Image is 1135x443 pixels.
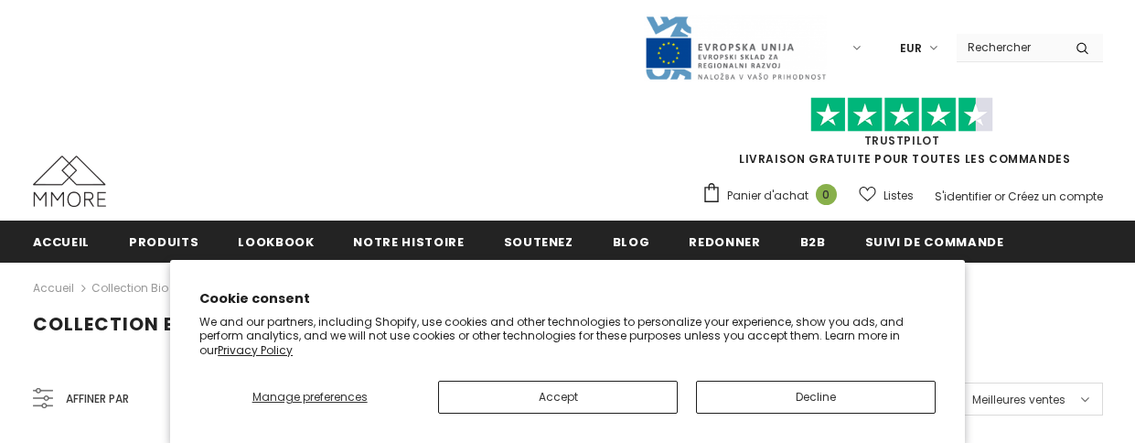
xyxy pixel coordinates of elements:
button: Manage preferences [199,381,420,414]
a: Lookbook [238,221,314,262]
a: Panier d'achat 0 [701,182,846,210]
span: Affiner par [66,389,129,409]
span: or [994,189,1005,204]
span: soutenez [504,233,573,251]
h2: Cookie consent [199,289,936,308]
span: Produits [129,233,198,251]
span: Manage preferences [252,389,368,405]
span: Redonner [689,233,760,251]
button: Accept [438,381,678,414]
span: Notre histoire [353,233,464,251]
a: Listes [859,179,914,211]
button: Decline [696,381,936,414]
a: Redonner [689,221,760,262]
span: LIVRAISON GRATUITE POUR TOUTES LES COMMANDES [701,105,1103,167]
span: Meilleures ventes [972,391,1065,409]
img: Faites confiance aux étoiles pilotes [810,97,993,133]
a: soutenez [504,221,573,262]
input: Search Site [957,34,1062,60]
a: Collection Bio [91,280,168,296]
a: TrustPilot [864,133,940,148]
a: Accueil [33,277,74,299]
span: EUR [900,39,922,58]
span: Collection Bio [33,311,198,337]
a: Produits [129,221,198,262]
a: Suivi de commande [865,221,1004,262]
a: Notre histoire [353,221,464,262]
img: Javni Razpis [644,15,827,81]
p: We and our partners, including Shopify, use cookies and other technologies to personalize your ex... [199,315,936,358]
span: Lookbook [238,233,314,251]
a: Javni Razpis [644,39,827,55]
a: Privacy Policy [218,342,293,358]
span: 0 [816,184,837,205]
span: Suivi de commande [865,233,1004,251]
span: Listes [883,187,914,205]
a: B2B [800,221,826,262]
span: Accueil [33,233,91,251]
span: Panier d'achat [727,187,808,205]
span: Blog [613,233,650,251]
a: Blog [613,221,650,262]
a: S'identifier [935,189,991,204]
a: Accueil [33,221,91,262]
a: Créez un compte [1008,189,1103,204]
img: Cas MMORE [33,156,106,207]
span: B2B [800,233,826,251]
